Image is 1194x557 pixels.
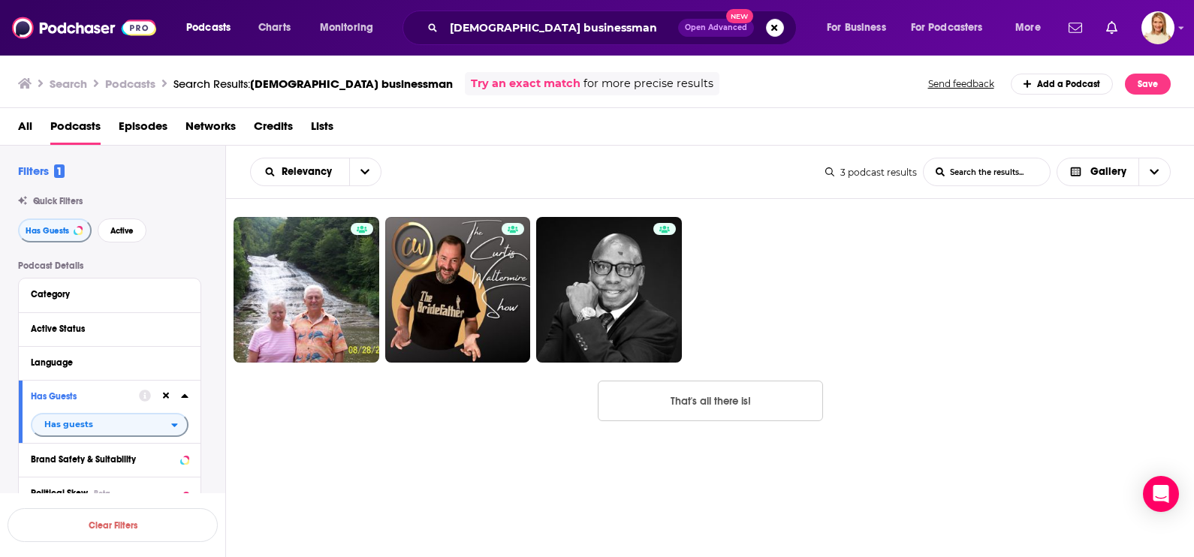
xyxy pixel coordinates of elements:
span: Has guests [44,420,93,429]
span: Political Skew [31,488,88,498]
button: open menu [816,16,905,40]
span: More [1015,17,1041,38]
button: open menu [1005,16,1060,40]
button: Open AdvancedNew [678,19,754,37]
div: 3 podcast results [825,167,917,178]
button: open menu [251,167,349,177]
span: For Business [827,17,886,38]
span: New [726,9,753,23]
a: Show notifications dropdown [1100,15,1123,41]
a: Credits [254,114,293,145]
h3: Search [50,77,87,91]
a: Podcasts [50,114,101,145]
a: Lists [311,114,333,145]
button: open menu [901,16,1005,40]
button: Brand Safety & Suitability [31,450,188,468]
div: Brand Safety & Suitability [31,454,176,465]
button: Show profile menu [1141,11,1174,44]
button: Has Guests [18,218,92,242]
span: Quick Filters [33,196,83,206]
button: Language [31,353,188,372]
span: Has Guests [26,227,69,235]
span: Logged in as leannebush [1141,11,1174,44]
h2: Filters [18,164,65,178]
h2: filter dropdown [31,413,188,437]
img: Podchaser - Follow, Share and Rate Podcasts [12,14,156,42]
div: Category [31,289,179,300]
p: Podcast Details [18,260,201,271]
a: Networks [185,114,236,145]
span: 1 [54,164,65,178]
span: [DEMOGRAPHIC_DATA] businessman [250,77,453,91]
button: Has Guests [31,387,139,405]
button: Send feedback [924,77,999,90]
button: Clear Filters [8,508,218,542]
span: Relevancy [282,167,337,177]
img: User Profile [1141,11,1174,44]
button: Political SkewBeta [31,483,188,502]
div: Has Guests [31,391,129,402]
div: Beta [94,489,110,498]
span: For Podcasters [911,17,983,38]
a: Search Results:[DEMOGRAPHIC_DATA] businessman [173,77,453,91]
button: open menu [349,158,381,185]
span: Open Advanced [685,24,747,32]
a: All [18,114,32,145]
div: Search Results: [173,77,453,91]
div: Language [31,357,179,368]
span: for more precise results [583,75,713,92]
button: open menu [31,413,188,437]
button: open menu [176,16,250,40]
button: Nothing here. [598,381,823,421]
div: Active Status [31,324,179,334]
div: Search podcasts, credits, & more... [417,11,811,45]
span: Podcasts [186,17,231,38]
a: Episodes [119,114,167,145]
div: Open Intercom Messenger [1143,476,1179,512]
button: Active Status [31,319,188,338]
h2: Choose List sort [250,158,381,186]
span: Charts [258,17,291,38]
button: Choose View [1057,158,1171,186]
input: Search podcasts, credits, & more... [444,16,678,40]
button: Save [1125,74,1171,95]
a: Try an exact match [471,75,580,92]
button: Category [31,285,188,303]
a: Add a Podcast [1011,74,1114,95]
a: Show notifications dropdown [1063,15,1088,41]
span: Active [110,227,134,235]
span: Gallery [1090,167,1126,177]
button: Active [98,218,146,242]
span: Monitoring [320,17,373,38]
button: open menu [309,16,393,40]
h3: Podcasts [105,77,155,91]
a: Charts [249,16,300,40]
